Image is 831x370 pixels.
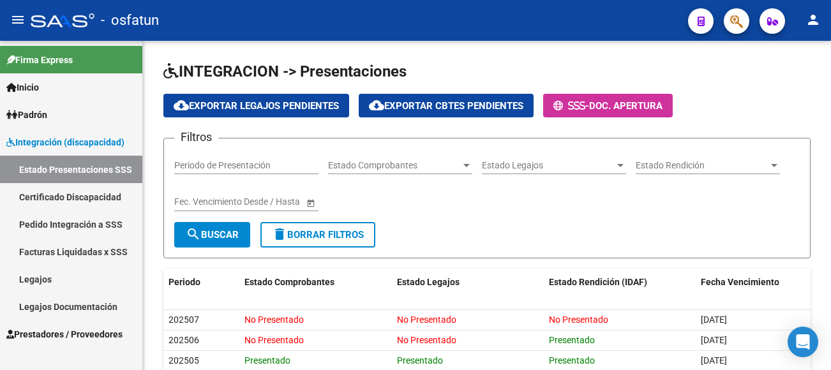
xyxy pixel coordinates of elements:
[10,12,26,27] mat-icon: menu
[549,355,595,366] span: Presentado
[397,314,456,325] span: No Presentado
[6,327,123,341] span: Prestadores / Proveedores
[701,355,727,366] span: [DATE]
[397,277,460,287] span: Estado Legajos
[805,12,821,27] mat-icon: person
[186,229,239,241] span: Buscar
[589,100,663,112] span: Doc. Apertura
[636,160,768,171] span: Estado Rendición
[168,355,199,366] span: 202505
[369,98,384,113] mat-icon: cloud_download
[701,335,727,345] span: [DATE]
[244,277,334,287] span: Estado Comprobantes
[168,314,199,325] span: 202507
[244,335,304,345] span: No Presentado
[272,229,364,241] span: Borrar Filtros
[544,269,696,296] datatable-header-cell: Estado Rendición (IDAF)
[163,63,407,80] span: INTEGRACION -> Presentaciones
[6,108,47,122] span: Padrón
[397,355,443,366] span: Presentado
[549,335,595,345] span: Presentado
[549,277,647,287] span: Estado Rendición (IDAF)
[392,269,544,296] datatable-header-cell: Estado Legajos
[239,269,391,296] datatable-header-cell: Estado Comprobantes
[174,100,339,112] span: Exportar Legajos Pendientes
[6,135,124,149] span: Integración (discapacidad)
[701,277,779,287] span: Fecha Vencimiento
[272,226,287,242] mat-icon: delete
[174,222,250,248] button: Buscar
[359,94,534,117] button: Exportar Cbtes Pendientes
[6,53,73,67] span: Firma Express
[543,94,673,117] button: -Doc. Apertura
[174,196,221,207] input: Fecha inicio
[6,80,39,94] span: Inicio
[168,277,200,287] span: Periodo
[369,100,523,112] span: Exportar Cbtes Pendientes
[304,196,317,209] button: Open calendar
[696,269,810,296] datatable-header-cell: Fecha Vencimiento
[186,226,201,242] mat-icon: search
[101,6,159,34] span: - osfatun
[174,98,189,113] mat-icon: cloud_download
[260,222,375,248] button: Borrar Filtros
[174,128,218,146] h3: Filtros
[553,100,589,112] span: -
[482,160,615,171] span: Estado Legajos
[549,314,608,325] span: No Presentado
[788,327,818,357] div: Open Intercom Messenger
[244,355,290,366] span: Presentado
[328,160,461,171] span: Estado Comprobantes
[701,314,727,325] span: [DATE]
[168,335,199,345] span: 202506
[397,335,456,345] span: No Presentado
[232,196,294,207] input: Fecha fin
[163,94,349,117] button: Exportar Legajos Pendientes
[163,269,239,296] datatable-header-cell: Periodo
[244,314,304,325] span: No Presentado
